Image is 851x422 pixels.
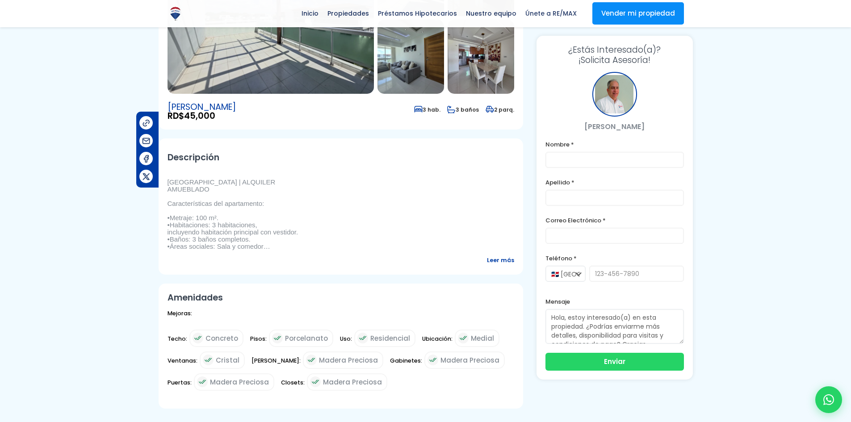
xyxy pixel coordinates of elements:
img: check icon [428,355,438,365]
img: Compartir [142,154,151,163]
span: ¿Estás Interesado(a)? [545,45,684,55]
span: [PERSON_NAME]: [252,355,301,372]
span: [PERSON_NAME] [168,103,236,112]
p: [GEOGRAPHIC_DATA] | ALQUILER AMUEBLADO [168,179,514,193]
span: 3 baños [447,106,479,113]
span: Pisos: [250,333,267,351]
span: Puertas: [168,377,192,394]
span: 3 hab. [414,106,440,113]
span: RD$ [168,112,236,121]
img: check icon [272,333,283,343]
span: Nuestro equipo [461,7,521,20]
span: Únete a RE/MAX [521,7,581,20]
span: Porcelanato [285,333,328,344]
label: Apellido * [545,177,684,188]
label: Nombre * [545,139,684,150]
span: Uso: [340,333,352,351]
img: Logo de REMAX [168,6,183,21]
h2: Amenidades [168,292,514,303]
h3: ¡Solicita Asesoría! [545,45,684,65]
img: Compartir [142,118,151,128]
img: check icon [203,355,214,365]
span: Propiedades [323,7,373,20]
img: Compartir [142,136,151,146]
p: Características del apartamento: [168,200,514,207]
input: 123-456-7890 [589,266,684,282]
img: check icon [197,376,208,387]
span: Madera Preciosa [440,355,499,366]
label: Correo Electrónico * [545,215,684,226]
div: Enrique Perez [592,72,637,117]
span: Ubicación: [422,333,453,351]
p: •Habitaciones: 3 habitaciones, incluyendo habitación principal con vestidor. [168,221,514,236]
span: Préstamos Hipotecarios [373,7,461,20]
img: Apartamento en Altos De Arroyo Hondo [377,20,444,94]
h2: Descripción [168,147,514,167]
span: Inicio [297,7,323,20]
span: Madera Preciosa [210,376,269,388]
span: 45,000 [184,110,215,122]
span: Residencial [370,333,410,344]
img: check icon [310,376,321,387]
span: 2 parq. [486,106,514,113]
img: check icon [458,333,469,343]
span: Techo: [168,333,187,351]
span: Concreto [205,333,238,344]
img: Apartamento en Altos De Arroyo Hondo [448,20,514,94]
p: [PERSON_NAME] [545,121,684,132]
textarea: Hola, estoy interesado(a) en esta propiedad. ¿Podrías enviarme más detalles, disponibilidad para ... [545,309,684,344]
p: •Áreas sociales: Sala y comedor amplios, balcón con vistas agradables. [168,243,514,250]
p: •Metraje: 100 m². [168,214,514,221]
span: Leer más [487,255,514,266]
button: Enviar [545,353,684,371]
span: Madera Preciosa [319,355,378,366]
label: Teléfono * [545,253,684,264]
img: check icon [193,333,203,343]
span: Madera Preciosa [323,376,382,388]
span: Gabinetes: [390,355,422,372]
span: Closets: [281,377,305,394]
a: Vender mi propiedad [592,2,684,25]
p: •Baños: 3 baños completos. [168,236,514,243]
label: Mensaje [545,296,684,307]
img: check icon [357,333,368,343]
span: Ventanas: [168,355,197,372]
img: Compartir [142,172,151,181]
span: Mejoras: [168,308,192,325]
span: Medial [471,333,494,344]
img: check icon [306,355,317,365]
span: Cristal [216,355,239,366]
